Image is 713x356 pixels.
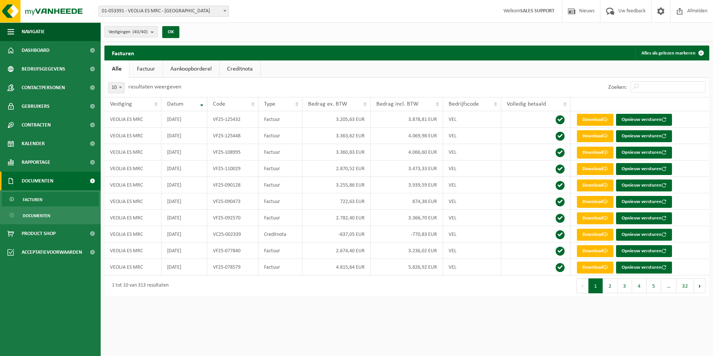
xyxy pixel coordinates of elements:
[99,6,229,16] span: 01-053391 - VEOLIA ES MRC - ANTWERPEN
[616,114,672,126] button: Opnieuw versturen
[577,130,613,142] a: Download
[129,60,163,78] a: Factuur
[302,259,371,275] td: 4.815,64 EUR
[161,226,208,243] td: [DATE]
[618,278,632,293] button: 3
[161,128,208,144] td: [DATE]
[661,278,676,293] span: …
[520,8,555,14] strong: SALES SUPPORT
[161,144,208,160] td: [DATE]
[302,128,371,144] td: 3.363,62 EUR
[22,134,45,153] span: Kalender
[98,6,229,17] span: 01-053391 - VEOLIA ES MRC - ANTWERPEN
[603,278,618,293] button: 2
[376,101,418,107] span: Bedrag incl. BTW
[161,193,208,210] td: [DATE]
[616,229,672,241] button: Opnieuw versturen
[213,101,225,107] span: Code
[104,144,161,160] td: VEOLIA ES MRC
[302,144,371,160] td: 3.360,83 EUR
[676,278,694,293] button: 32
[694,278,706,293] button: Next
[577,262,613,274] a: Download
[443,111,501,128] td: VEL
[443,160,501,177] td: VEL
[104,243,161,259] td: VEOLIA ES MRC
[258,128,302,144] td: Factuur
[616,179,672,191] button: Opnieuw versturen
[108,279,169,293] div: 1 tot 10 van 313 resultaten
[258,144,302,160] td: Factuur
[2,192,99,206] a: Facturen
[104,259,161,275] td: VEOLIA ES MRC
[577,278,588,293] button: Previous
[371,210,443,226] td: 3.366,70 EUR
[371,193,443,210] td: 874,38 EUR
[2,208,99,222] a: Documenten
[647,278,661,293] button: 5
[132,29,148,34] count: (40/40)
[207,243,258,259] td: VF25-077840
[371,259,443,275] td: 5.826,92 EUR
[507,101,546,107] span: Volledig betaald
[588,278,603,293] button: 1
[207,160,258,177] td: VF25-110029
[577,179,613,191] a: Download
[443,193,501,210] td: VEL
[110,101,132,107] span: Vestiging
[371,144,443,160] td: 4.066,60 EUR
[109,82,124,93] span: 10
[443,243,501,259] td: VEL
[207,128,258,144] td: VF25-125448
[207,193,258,210] td: VF25-090473
[371,226,443,243] td: -770,83 EUR
[109,26,148,38] span: Vestigingen
[443,226,501,243] td: VEL
[608,84,627,90] label: Zoeken:
[443,128,501,144] td: VEL
[104,226,161,243] td: VEOLIA ES MRC
[23,193,43,207] span: Facturen
[449,101,479,107] span: Bedrijfscode
[258,177,302,193] td: Factuur
[258,210,302,226] td: Factuur
[22,243,82,262] span: Acceptatievoorwaarden
[207,111,258,128] td: VF25-125432
[302,177,371,193] td: 3.255,86 EUR
[207,210,258,226] td: VF25-092570
[371,160,443,177] td: 3.473,33 EUR
[22,224,56,243] span: Product Shop
[302,111,371,128] td: 3.205,63 EUR
[104,128,161,144] td: VEOLIA ES MRC
[616,163,672,175] button: Opnieuw versturen
[577,147,613,159] a: Download
[616,130,672,142] button: Opnieuw versturen
[22,60,65,78] span: Bedrijfsgegevens
[161,210,208,226] td: [DATE]
[371,111,443,128] td: 3.878,81 EUR
[161,259,208,275] td: [DATE]
[104,177,161,193] td: VEOLIA ES MRC
[308,101,347,107] span: Bedrag ex. BTW
[104,111,161,128] td: VEOLIA ES MRC
[616,212,672,224] button: Opnieuw versturen
[104,210,161,226] td: VEOLIA ES MRC
[258,243,302,259] td: Factuur
[616,262,672,274] button: Opnieuw versturen
[22,116,51,134] span: Contracten
[577,212,613,224] a: Download
[258,160,302,177] td: Factuur
[167,101,183,107] span: Datum
[207,259,258,275] td: VF25-078579
[22,172,53,190] span: Documenten
[161,243,208,259] td: [DATE]
[577,245,613,257] a: Download
[443,210,501,226] td: VEL
[371,177,443,193] td: 3.939,59 EUR
[302,160,371,177] td: 2.870,52 EUR
[22,97,50,116] span: Gebruikers
[577,114,613,126] a: Download
[104,26,158,37] button: Vestigingen(40/40)
[302,226,371,243] td: -637,05 EUR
